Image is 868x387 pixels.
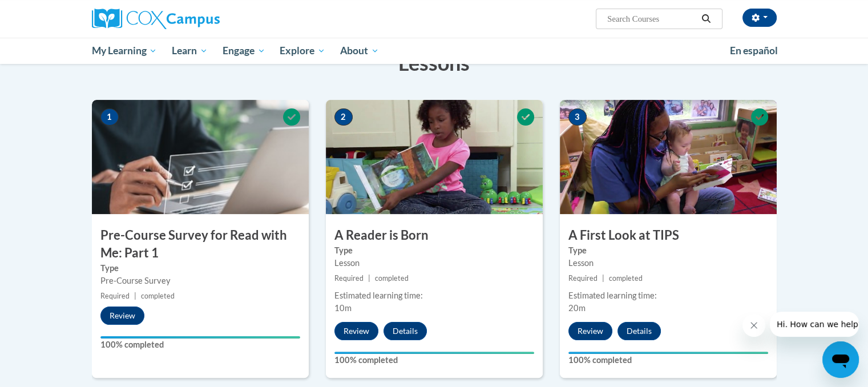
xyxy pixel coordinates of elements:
label: 100% completed [334,354,534,366]
span: En español [730,45,778,57]
span: completed [609,274,643,283]
div: Main menu [75,38,794,64]
span: 10m [334,303,352,313]
img: Cox Campus [92,9,220,29]
span: | [602,274,604,283]
label: 100% completed [568,354,768,366]
label: Type [334,244,534,257]
img: Course Image [560,100,777,214]
span: 1 [100,108,119,126]
span: About [340,44,379,58]
button: Details [383,322,427,340]
img: Course Image [92,100,309,214]
span: Hi. How can we help? [7,8,92,17]
h3: A First Look at TIPS [560,227,777,244]
a: En español [722,39,785,63]
span: completed [141,292,175,300]
span: Learn [172,44,208,58]
h3: A Reader is Born [326,227,543,244]
button: Review [334,322,378,340]
span: Required [568,274,597,283]
label: Type [568,244,768,257]
div: Lesson [334,257,534,269]
button: Review [568,322,612,340]
iframe: Button to launch messaging window [822,341,859,378]
input: Search Courses [606,12,697,26]
h3: Pre-Course Survey for Read with Me: Part 1 [92,227,309,262]
div: Your progress [100,336,300,338]
button: Search [697,12,714,26]
span: 2 [334,108,353,126]
label: 100% completed [100,338,300,351]
iframe: Close message [742,314,765,337]
span: | [368,274,370,283]
span: Explore [280,44,325,58]
span: | [134,292,136,300]
span: Engage [223,44,265,58]
span: completed [375,274,409,283]
a: Explore [272,38,333,64]
span: Required [100,292,130,300]
a: My Learning [84,38,165,64]
span: 3 [568,108,587,126]
label: Type [100,262,300,275]
span: My Learning [91,44,157,58]
span: Required [334,274,364,283]
img: Course Image [326,100,543,214]
a: Learn [164,38,215,64]
a: Cox Campus [92,9,309,29]
div: Estimated learning time: [568,289,768,302]
span: 20m [568,303,586,313]
iframe: Message from company [770,312,859,337]
button: Review [100,307,144,325]
a: About [333,38,386,64]
div: Lesson [568,257,768,269]
div: Your progress [568,352,768,354]
div: Pre-Course Survey [100,275,300,287]
button: Account Settings [742,9,777,27]
div: Your progress [334,352,534,354]
div: Estimated learning time: [334,289,534,302]
a: Engage [215,38,273,64]
button: Details [617,322,661,340]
